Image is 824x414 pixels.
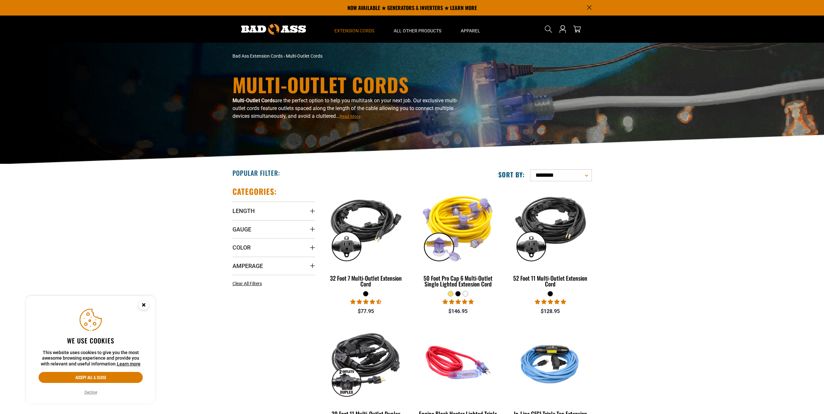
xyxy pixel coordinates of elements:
span: Clear All Filters [232,281,262,286]
span: › [284,53,285,59]
button: Accept all & close [39,372,143,383]
a: Bad Ass Extension Cords [232,53,283,59]
summary: Extension Cords [325,16,384,43]
span: Color [232,244,251,251]
img: yellow [417,190,499,264]
summary: Color [232,238,315,256]
summary: All Other Products [384,16,451,43]
img: black [325,190,407,264]
label: Sort by: [498,170,525,179]
a: yellow 50 Foot Pro Cap 6 Multi-Outlet Single Lighted Extension Cord [417,186,499,291]
span: 4.95 stars [535,299,566,305]
span: All Other Products [394,28,441,34]
span: Apparel [461,28,480,34]
summary: Search [543,24,554,34]
span: are the perfect option to help you multitask on your next job. Our exclusive multi-outlet cords f... [232,97,458,119]
img: black [510,190,591,264]
summary: Apparel [451,16,490,43]
span: 4.80 stars [443,299,474,305]
a: black 32 Foot 7 Multi-Outlet Extension Cord [325,186,407,291]
aside: Cookie Consent [26,296,155,404]
span: Gauge [232,226,251,233]
div: $128.95 [509,308,592,315]
div: $77.95 [325,308,407,315]
a: black 52 Foot 11 Multi-Outlet Extension Cord [509,186,592,291]
a: Learn more [117,361,141,366]
span: Amperage [232,262,263,270]
div: 32 Foot 7 Multi-Outlet Extension Cord [325,275,407,287]
p: This website uses cookies to give you the most awesome browsing experience and provide you with r... [39,350,143,367]
span: Extension Cords [334,28,374,34]
span: Read More [340,114,361,119]
button: Decline [83,389,99,396]
span: Multi-Outlet Cords [286,53,322,59]
a: Clear All Filters [232,280,265,287]
div: 52 Foot 11 Multi-Outlet Extension Cord [509,275,592,287]
img: black [325,325,407,399]
summary: Amperage [232,257,315,275]
h1: Multi-Outlet Cords [232,75,469,94]
img: Light Blue [510,325,591,399]
div: $146.95 [417,308,499,315]
summary: Gauge [232,220,315,238]
span: Length [232,207,255,215]
summary: Length [232,202,315,220]
img: Bad Ass Extension Cords [241,24,306,35]
nav: breadcrumbs [232,53,469,60]
b: Multi-Outlet Cords [232,97,275,104]
h2: We use cookies [39,336,143,345]
span: 4.68 stars [350,299,381,305]
h2: Popular Filter: [232,169,280,177]
img: red [417,325,499,399]
div: 50 Foot Pro Cap 6 Multi-Outlet Single Lighted Extension Cord [417,275,499,287]
h2: Categories: [232,186,277,196]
